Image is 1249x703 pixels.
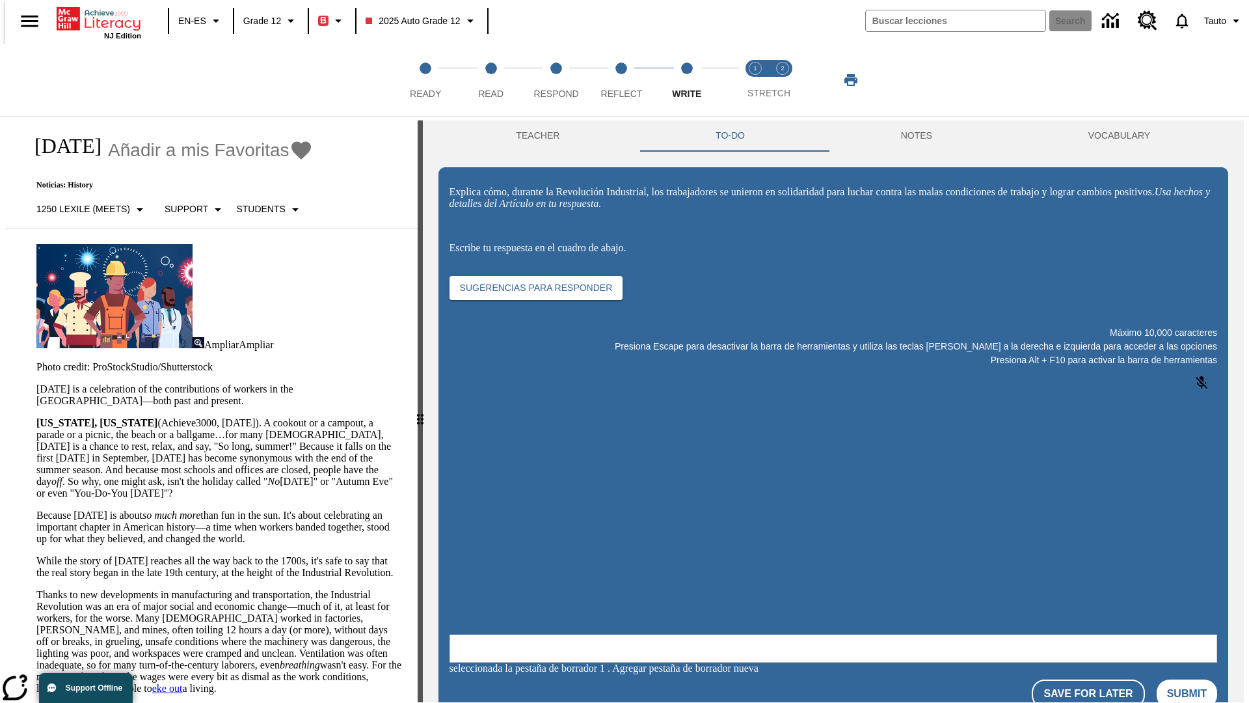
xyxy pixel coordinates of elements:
[57,5,141,40] div: Portada
[320,12,327,29] span: B
[1186,367,1217,398] button: Haga clic para activar la función de reconocimiento de voz
[36,383,402,407] p: [DATE] is a celebration of the contributions of workers in the [GEOGRAPHIC_DATA]—both past and pr...
[108,140,289,161] span: Añadir a mis Favoritas
[243,14,281,28] span: Grade 12
[51,476,62,487] em: off
[173,9,229,33] button: Language: EN-ES, Selecciona un idioma
[453,44,528,116] button: Read step 2 of 5
[142,510,200,521] em: so much more
[478,89,504,99] span: Read
[388,44,463,116] button: Ready step 1 of 5
[830,68,872,92] button: Imprimir
[360,9,483,33] button: Class: 2025 Auto Grade 12, Selecciona una clase
[638,120,823,152] button: TO-DO
[747,88,790,98] span: STRETCH
[238,9,304,33] button: Grado: Grade 12, Elige un grado
[450,353,1217,367] p: Presiona Alt + F10 para activar la barra de herramientas
[36,244,193,348] img: A banner with a blue background shows an illustrated row of diverse men and women dressed in clot...
[21,180,313,190] p: Noticias: History
[36,510,402,545] p: Because [DATE] is about than fun in the sun. It's about celebrating an important chapter in Ameri...
[423,120,1244,702] div: activity
[21,134,101,158] h1: [DATE]
[866,10,1045,31] input: search field
[1165,4,1199,38] a: Notificaciones
[649,44,725,116] button: Write step 5 of 5
[36,361,402,373] p: Photo credit: ProStockStudio/Shutterstock
[313,9,351,33] button: Boost El color de la clase es rojo. Cambiar el color de la clase.
[108,139,313,161] button: Añadir a mis Favoritas - Día del Trabajo
[450,276,623,300] button: Sugerencias para responder
[104,32,141,40] span: NJ Edition
[672,89,701,99] span: Write
[39,673,133,703] button: Support Offline
[36,202,130,216] p: 1250 Lexile (Meets)
[36,417,402,499] p: (Achieve3000, [DATE]). A cookout or a campout, a parade or a picnic, the beach or a ballgame…for ...
[533,89,578,99] span: Respond
[1204,14,1226,28] span: Tauto
[267,476,280,487] em: No
[601,89,643,99] span: Reflect
[204,339,239,350] span: Ampliar
[450,663,1217,674] div: seleccionada la pestaña de borrador 1 . Agregar pestaña de borrador nueva
[764,44,801,116] button: Stretch Respond step 2 of 2
[280,659,320,670] em: breathing
[236,202,285,216] p: Students
[450,242,1217,254] p: Escribe tu respuesta en el cuadro de abajo.
[178,14,206,28] span: EN-ES
[823,120,1010,152] button: NOTES
[410,89,441,99] span: Ready
[450,326,1217,340] p: Máximo 10,000 caracteres
[753,65,757,72] text: 1
[1130,3,1165,38] a: Centro de recursos, Se abrirá en una pestaña nueva.
[366,14,460,28] span: 2025 Auto Grade 12
[450,186,1210,209] em: Usa hechos y detalles del Artículo en tu respuesta.
[5,10,190,22] body: Explica cómo, durante la Revolución Industrial, los trabajadores se unieron en solidaridad para l...
[66,683,122,693] span: Support Offline
[165,202,208,216] p: Support
[418,120,423,702] div: Pulsa la tecla de intro o la barra espaciadora y luego presiona las flechas de derecha e izquierd...
[450,186,1217,210] p: Explica cómo, durante la Revolución Industrial, los trabajadores se unieron en solidaridad para l...
[438,120,1228,152] div: Instructional Panel Tabs
[159,198,231,221] button: Tipo de apoyo, Support
[781,65,784,72] text: 2
[518,44,594,116] button: Respond step 3 of 5
[193,337,204,348] img: Ampliar
[239,339,273,350] span: Ampliar
[152,683,183,694] a: eke out
[1010,120,1228,152] button: VOCABULARY
[31,198,153,221] button: Seleccione Lexile, 1250 Lexile (Meets)
[10,2,49,40] button: Abrir el menú lateral
[1199,9,1249,33] button: Perfil/Configuración
[36,589,402,695] p: Thanks to new developments in manufacturing and transportation, the Industrial Revolution was an ...
[438,120,638,152] button: Teacher
[584,44,659,116] button: Reflect step 4 of 5
[5,120,418,696] div: reading
[736,44,774,116] button: Stretch Read step 1 of 2
[450,340,1217,353] p: Presiona Escape para desactivar la barra de herramientas y utiliza las teclas [PERSON_NAME] a la ...
[1094,3,1130,39] a: Centro de información
[36,555,402,579] p: While the story of [DATE] reaches all the way back to the 1700s, it's safe to say that the real s...
[36,417,157,428] strong: [US_STATE], [US_STATE]
[231,198,308,221] button: Seleccionar estudiante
